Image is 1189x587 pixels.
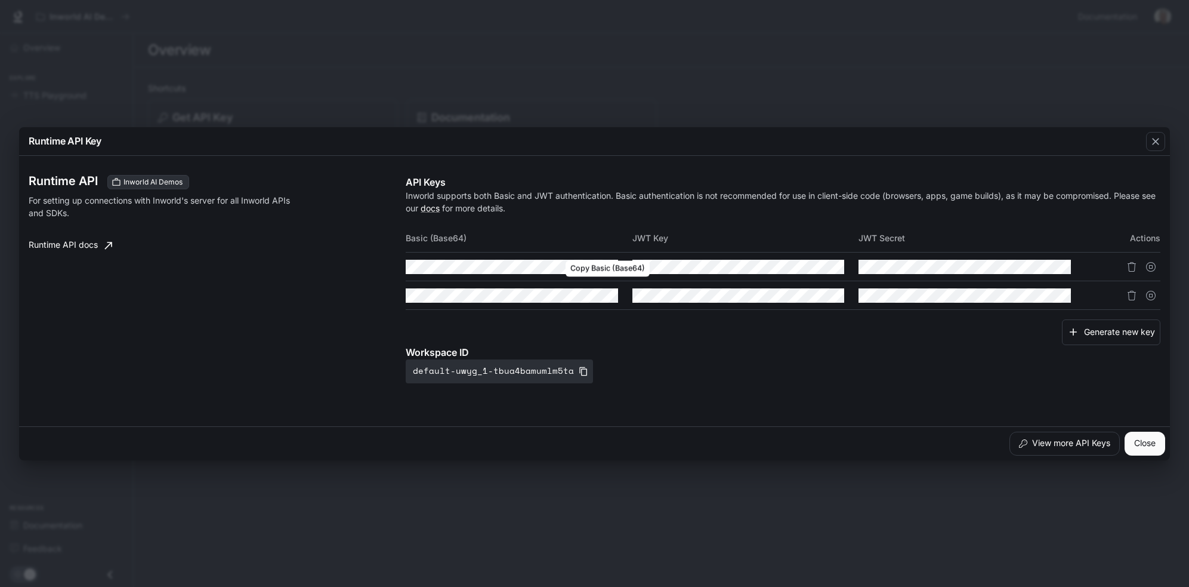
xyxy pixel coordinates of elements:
button: Generate new key [1062,319,1160,345]
button: View more API Keys [1009,432,1120,456]
a: Runtime API docs [24,233,117,257]
th: Actions [1085,224,1160,253]
th: JWT Key [632,224,858,253]
div: Copy Basic (Base64) [566,261,650,277]
div: These keys will apply to your current workspace only [107,175,189,189]
p: Workspace ID [406,345,1160,359]
button: Delete API key [1122,286,1141,305]
p: Runtime API Key [29,134,101,148]
button: Suspend API key [1141,286,1160,305]
th: Basic (Base64) [406,224,632,253]
p: Inworld supports both Basic and JWT authentication. Basic authentication is not recommended for u... [406,189,1160,214]
button: Suspend API key [1141,257,1160,276]
span: Inworld AI Demos [119,177,187,188]
button: Close [1125,432,1165,456]
p: API Keys [406,175,1160,189]
h3: Runtime API [29,175,98,187]
button: Delete API key [1122,257,1141,276]
a: docs [421,203,440,213]
button: default-uwyg_1-tbua4bamumlm5ta [406,359,593,383]
th: JWT Secret [858,224,1085,253]
p: For setting up connections with Inworld's server for all Inworld APIs and SDKs. [29,194,304,219]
